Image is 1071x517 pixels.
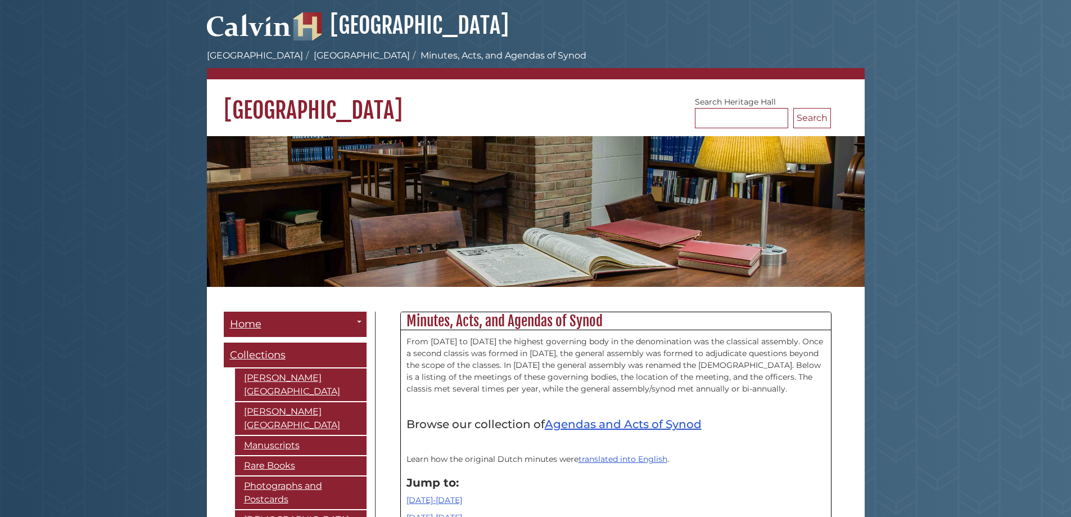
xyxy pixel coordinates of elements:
li: Minutes, Acts, and Agendas of Synod [410,49,586,62]
p: Learn how the original Dutch minutes were . [406,453,825,465]
h4: Browse our collection of [406,418,825,430]
a: [DATE]-[DATE] [406,495,462,505]
a: [GEOGRAPHIC_DATA] [314,50,410,61]
a: [PERSON_NAME][GEOGRAPHIC_DATA] [235,368,367,401]
a: Rare Books [235,456,367,475]
nav: breadcrumb [207,49,865,79]
a: translated into English [579,454,667,464]
a: Calvin University [207,26,291,36]
p: From [DATE] to [DATE] the highest governing body in the denomination was the classical assembly. ... [406,336,825,395]
span: Home [230,318,261,330]
a: Manuscripts [235,436,367,455]
img: Hekman Library Logo [293,12,322,41]
a: Home [224,312,367,337]
a: [GEOGRAPHIC_DATA] [293,11,509,39]
button: Search [793,108,831,128]
h1: [GEOGRAPHIC_DATA] [207,79,865,124]
a: [PERSON_NAME][GEOGRAPHIC_DATA] [235,402,367,435]
span: Collections [230,349,286,361]
a: Photographs and Postcards [235,476,367,509]
strong: Jump to: [406,476,459,489]
a: Agendas and Acts of Synod [545,417,702,431]
a: [GEOGRAPHIC_DATA] [207,50,303,61]
h2: Minutes, Acts, and Agendas of Synod [401,312,831,330]
img: Calvin [207,9,291,41]
a: Collections [224,343,367,368]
